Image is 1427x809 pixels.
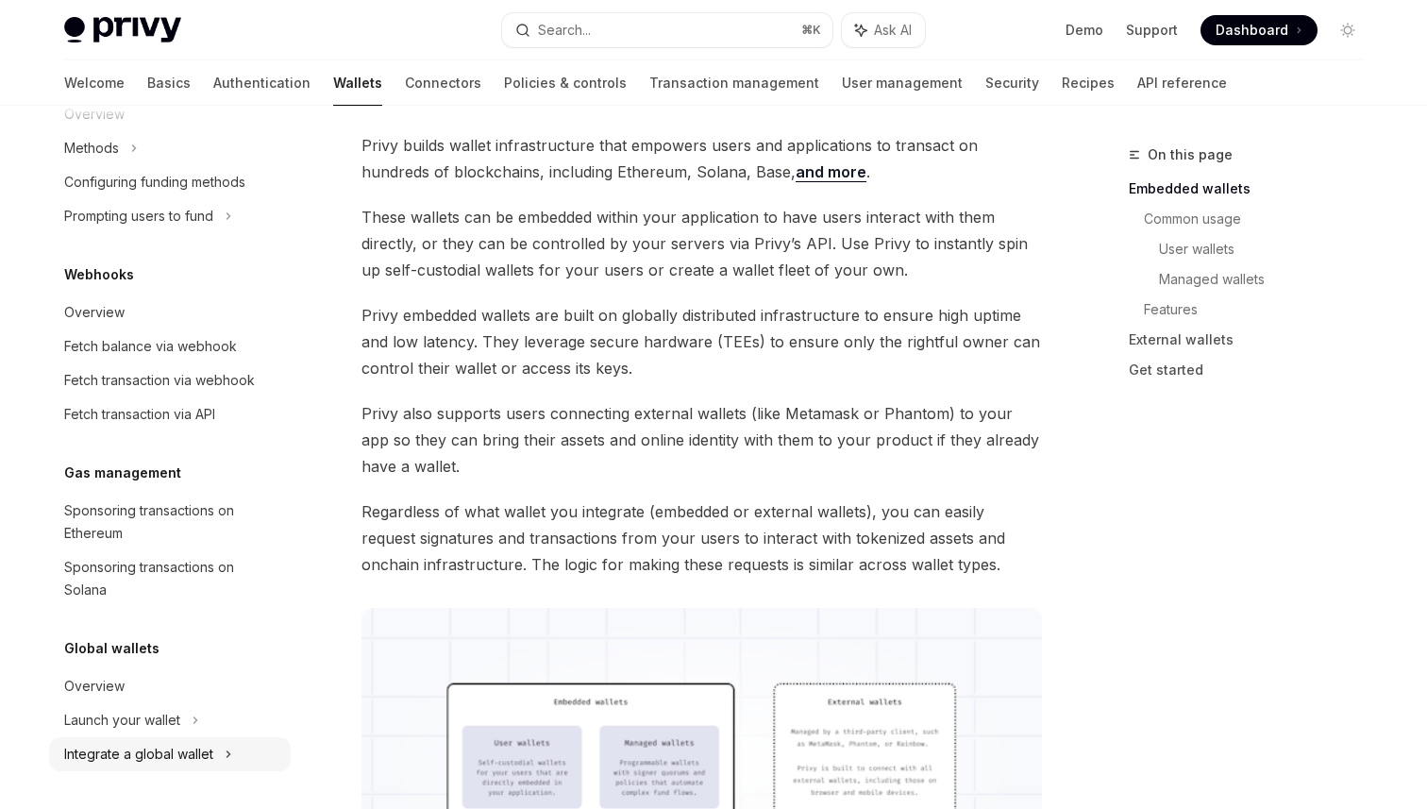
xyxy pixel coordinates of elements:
a: Fetch transaction via API [49,397,291,431]
a: Overview [49,669,291,703]
div: Fetch balance via webhook [64,335,237,358]
span: Privy embedded wallets are built on globally distributed infrastructure to ensure high uptime and... [361,302,1042,381]
a: Authentication [213,60,311,106]
div: Methods [64,137,119,160]
div: Sponsoring transactions on Ethereum [64,499,279,545]
div: Prompting users to fund [64,205,213,228]
div: Overview [64,675,125,698]
a: Managed wallets [1159,264,1378,295]
a: Demo [1066,21,1103,40]
a: Policies & controls [504,60,627,106]
span: Dashboard [1216,21,1288,40]
a: Embedded wallets [1129,174,1378,204]
a: Wallets [333,60,382,106]
a: Support [1126,21,1178,40]
div: Sponsoring transactions on Solana [64,556,279,601]
div: Integrate a global wallet [64,743,213,766]
span: Privy builds wallet infrastructure that empowers users and applications to transact on hundreds o... [361,132,1042,185]
a: Features [1144,295,1378,325]
span: Privy also supports users connecting external wallets (like Metamask or Phantom) to your app so t... [361,400,1042,480]
span: ⌘ K [801,23,821,38]
a: Connectors [405,60,481,106]
a: Sponsoring transactions on Solana [49,550,291,607]
a: and more [796,162,866,182]
a: Security [985,60,1039,106]
div: Launch your wallet [64,709,180,732]
div: Search... [538,19,591,42]
img: light logo [64,17,181,43]
button: Ask AI [842,13,925,47]
a: Basics [147,60,191,106]
a: Sponsoring transactions on Ethereum [49,494,291,550]
span: These wallets can be embedded within your application to have users interact with them directly, ... [361,204,1042,283]
h5: Gas management [64,462,181,484]
span: Regardless of what wallet you integrate (embedded or external wallets), you can easily request si... [361,498,1042,578]
a: Dashboard [1200,15,1318,45]
a: Configuring funding methods [49,165,291,199]
div: Fetch transaction via API [64,403,215,426]
a: Welcome [64,60,125,106]
span: Ask AI [874,21,912,40]
a: Fetch balance via webhook [49,329,291,363]
div: Fetch transaction via webhook [64,369,255,392]
a: User wallets [1159,234,1378,264]
span: On this page [1148,143,1233,166]
a: Transaction management [649,60,819,106]
a: API reference [1137,60,1227,106]
div: Overview [64,301,125,324]
a: User management [842,60,963,106]
h5: Webhooks [64,263,134,286]
h5: Global wallets [64,637,159,660]
a: Recipes [1062,60,1115,106]
button: Search...⌘K [502,13,832,47]
a: Get started [1129,355,1378,385]
button: Toggle dark mode [1333,15,1363,45]
a: Common usage [1144,204,1378,234]
a: External wallets [1129,325,1378,355]
a: Overview [49,295,291,329]
div: Configuring funding methods [64,171,245,194]
a: Fetch transaction via webhook [49,363,291,397]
